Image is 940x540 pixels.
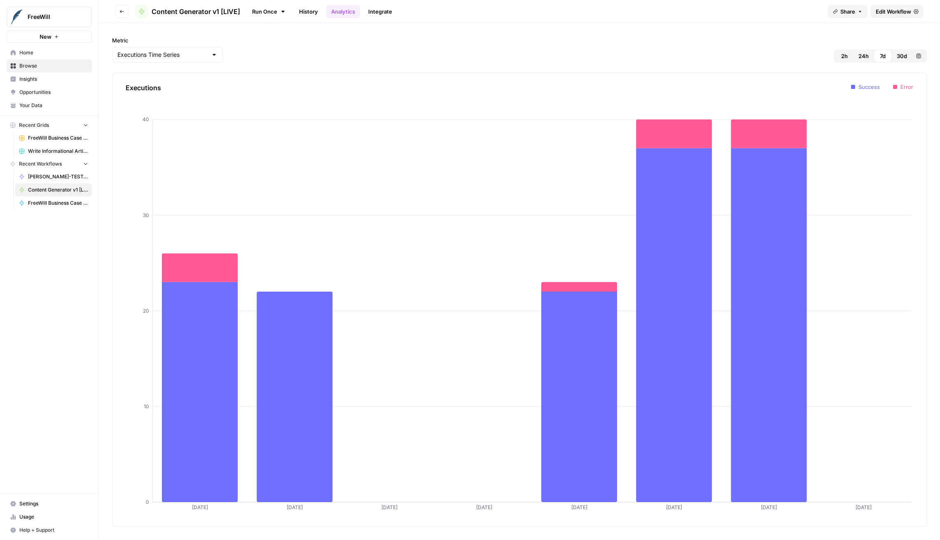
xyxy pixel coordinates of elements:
[28,13,77,21] span: FreeWill
[7,510,92,524] a: Usage
[7,158,92,170] button: Recent Workflows
[761,504,777,510] tspan: [DATE]
[7,59,92,72] a: Browse
[247,5,291,19] a: Run Once
[294,5,323,18] a: History
[326,5,360,18] a: Analytics
[363,5,397,18] a: Integrate
[28,134,88,142] span: FreeWill Business Case Generator v2 Grid
[287,504,303,510] tspan: [DATE]
[897,52,907,60] span: 30d
[192,504,208,510] tspan: [DATE]
[19,89,88,96] span: Opportunities
[858,52,869,60] span: 24h
[835,49,853,63] button: 2h
[841,52,848,60] span: 2h
[19,75,88,83] span: Insights
[7,497,92,510] a: Settings
[381,504,398,510] tspan: [DATE]
[15,131,92,145] a: FreeWill Business Case Generator v2 Grid
[7,524,92,537] button: Help + Support
[19,49,88,56] span: Home
[135,5,240,18] a: Content Generator v1 [LIVE]
[892,49,912,63] button: 30d
[19,102,88,109] span: Your Data
[19,513,88,521] span: Usage
[9,9,24,24] img: FreeWill Logo
[7,46,92,59] a: Home
[851,83,880,91] li: Success
[7,86,92,99] a: Opportunities
[143,116,149,122] tspan: 40
[893,83,913,91] li: Error
[28,173,88,180] span: [PERSON_NAME]-TEST-Content Generator v2 [DRAFT]
[880,52,886,60] span: 7d
[28,186,88,194] span: Content Generator v1 [LIVE]
[146,499,149,505] tspan: 0
[7,30,92,43] button: New
[666,504,682,510] tspan: [DATE]
[853,49,874,63] button: 24h
[15,170,92,183] a: [PERSON_NAME]-TEST-Content Generator v2 [DRAFT]
[112,36,223,44] label: Metric
[19,122,49,129] span: Recent Grids
[143,308,149,314] tspan: 20
[840,7,855,16] span: Share
[876,7,911,16] span: Edit Workflow
[144,403,149,409] tspan: 10
[7,99,92,112] a: Your Data
[476,504,492,510] tspan: [DATE]
[40,33,51,41] span: New
[571,504,587,510] tspan: [DATE]
[19,526,88,534] span: Help + Support
[7,119,92,131] button: Recent Grids
[28,147,88,155] span: Write Informational Articles
[28,199,88,207] span: FreeWill Business Case Generator [[PERSON_NAME]'s Edit - Do Not Use]
[15,196,92,210] a: FreeWill Business Case Generator [[PERSON_NAME]'s Edit - Do Not Use]
[152,7,240,16] span: Content Generator v1 [LIVE]
[828,5,868,18] button: Share
[19,500,88,507] span: Settings
[15,183,92,196] a: Content Generator v1 [LIVE]
[19,160,62,168] span: Recent Workflows
[143,212,149,218] tspan: 30
[15,145,92,158] a: Write Informational Articles
[7,7,92,27] button: Workspace: FreeWill
[117,51,208,59] input: Executions Time Series
[856,504,872,510] tspan: [DATE]
[7,72,92,86] a: Insights
[871,5,924,18] a: Edit Workflow
[19,62,88,70] span: Browse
